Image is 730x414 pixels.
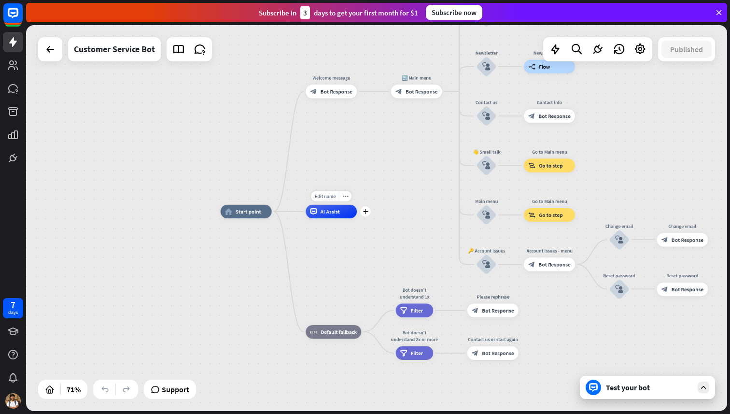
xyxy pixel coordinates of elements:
[8,309,18,316] div: days
[310,328,317,335] i: block_fallback
[472,307,478,314] i: block_bot_response
[300,6,310,19] div: 3
[301,74,362,81] div: Welcome message
[615,236,623,244] i: block_user_input
[400,307,407,314] i: filter
[661,286,668,292] i: block_bot_response
[661,41,712,58] button: Published
[528,113,535,119] i: block_bot_response
[528,162,535,169] i: block_goto
[672,236,703,243] span: Bot Response
[466,99,507,106] div: Contact us
[482,307,514,314] span: Bot Response
[661,236,668,243] i: block_bot_response
[599,223,640,229] div: Change email
[672,286,703,292] span: Bot Response
[615,285,623,293] i: block_user_input
[162,382,189,397] span: Support
[462,293,523,300] div: Please rephrase
[314,193,336,200] span: Edit name
[391,286,438,300] div: Bot doesn't understand 1x
[482,161,491,170] i: block_user_input
[411,350,423,357] span: Filter
[482,260,491,269] i: block_user_input
[466,198,507,205] div: Main menu
[482,112,491,120] i: block_user_input
[400,350,407,357] i: filter
[343,194,348,199] i: more_horiz
[391,329,438,343] div: Bot doesn't understand 2x or more
[539,212,562,218] span: Go to step
[599,272,640,279] div: Reset password
[528,261,535,268] i: block_bot_response
[466,148,507,155] div: 👋 Small talk
[8,4,37,33] button: Open LiveChat chat widget
[225,208,232,215] i: home_2
[321,208,340,215] span: AI Assist
[321,328,357,335] span: Default fallback
[519,148,580,155] div: Go to Main menu
[519,99,580,106] div: Contact info
[539,63,550,70] span: Flow
[74,37,155,61] div: Customer Service Bot
[466,49,507,56] div: Newsletter
[519,49,580,56] div: Newsletter flow
[466,247,507,254] div: 🔑 Account issues
[538,261,570,268] span: Bot Response
[482,350,514,357] span: Bot Response
[519,247,580,254] div: Account issues - menu
[395,88,402,95] i: block_bot_response
[528,63,535,70] i: builder_tree
[482,211,491,219] i: block_user_input
[259,6,418,19] div: Subscribe in days to get your first month for $1
[406,88,437,95] span: Bot Response
[64,382,84,397] div: 71%
[539,162,562,169] span: Go to step
[528,212,535,218] i: block_goto
[411,307,423,314] span: Filter
[236,208,261,215] span: Start point
[606,383,693,392] div: Test your bot
[472,350,478,357] i: block_bot_response
[652,272,713,279] div: Reset password
[482,62,491,71] i: block_user_input
[321,88,352,95] span: Bot Response
[386,74,447,81] div: 🔙 Main menu
[462,336,523,343] div: Contact us or start again
[538,113,570,119] span: Bot Response
[519,198,580,205] div: Go to Main menu
[310,88,317,95] i: block_bot_response
[3,298,23,318] a: 7 days
[652,223,713,229] div: Change email
[426,5,482,20] div: Subscribe now
[363,209,368,214] i: plus
[11,300,15,309] div: 7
